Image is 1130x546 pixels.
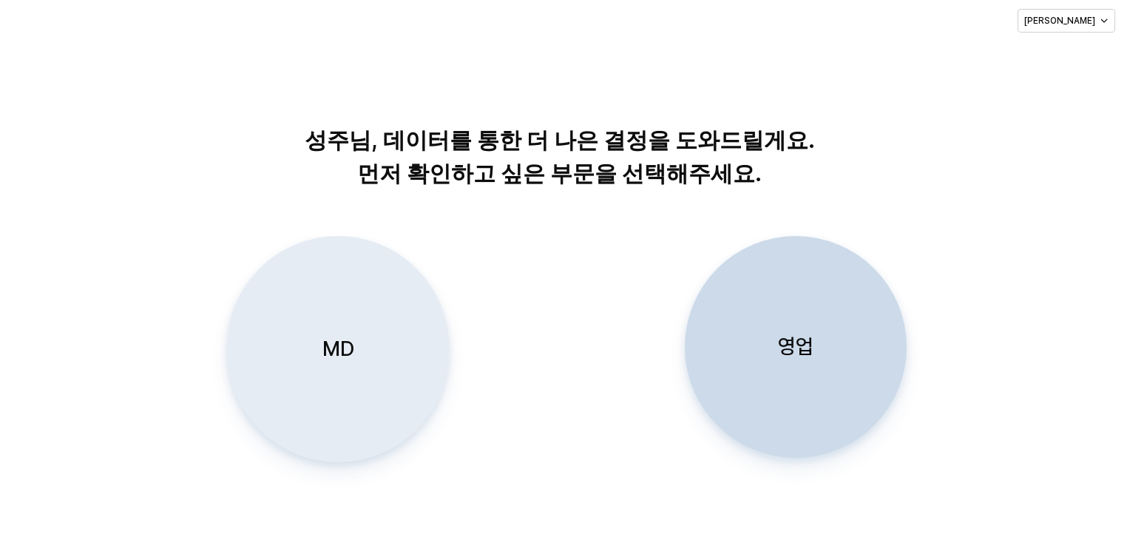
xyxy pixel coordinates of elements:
[685,236,907,458] button: 영업
[182,124,937,190] p: 성주님, 데이터를 통한 더 나은 결정을 도와드릴게요. 먼저 확인하고 싶은 부문을 선택해주세요.
[1024,15,1095,27] p: [PERSON_NAME]
[226,236,448,462] button: MD
[778,333,813,360] p: 영업
[1018,9,1115,33] button: [PERSON_NAME]
[322,335,353,363] p: MD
